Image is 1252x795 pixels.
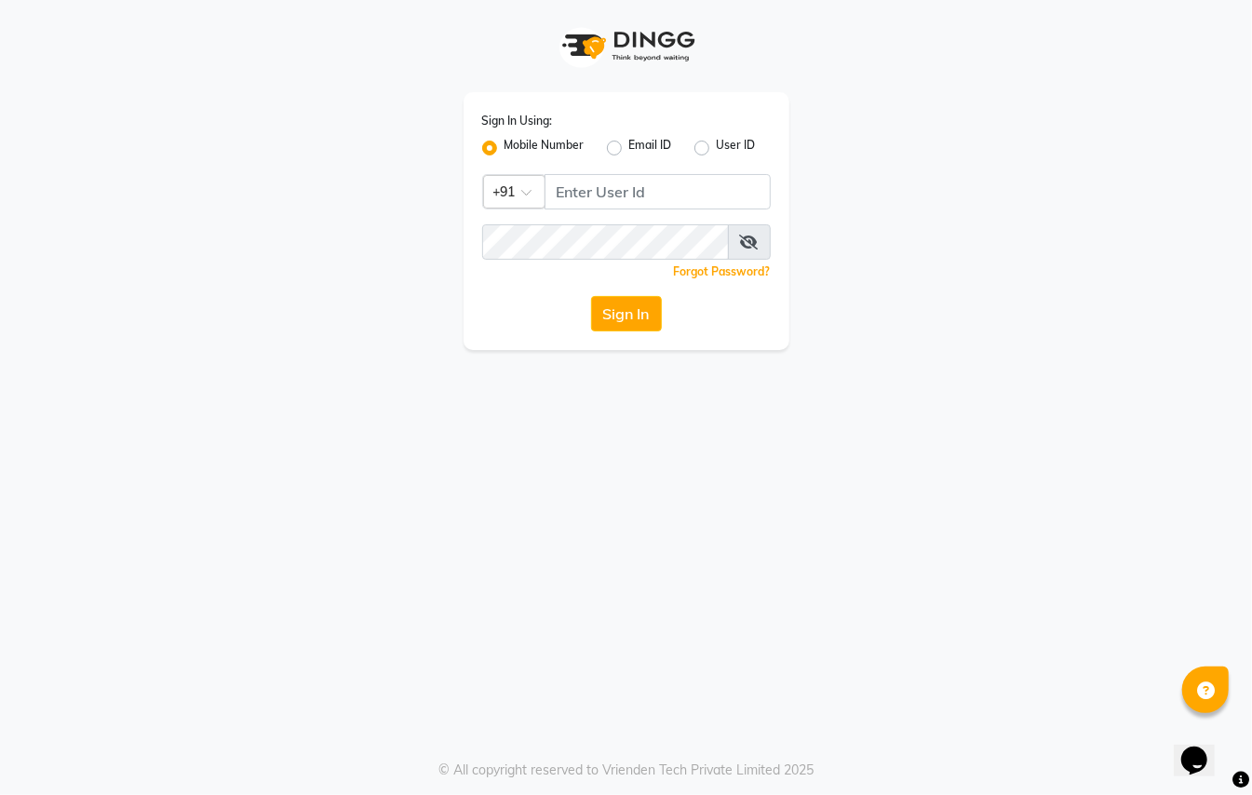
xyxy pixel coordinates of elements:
button: Sign In [591,296,662,331]
a: Forgot Password? [674,264,771,278]
input: Username [545,174,771,209]
iframe: chat widget [1174,721,1233,776]
label: Sign In Using: [482,113,553,129]
img: logo1.svg [552,19,701,74]
label: Mobile Number [505,137,585,159]
label: User ID [717,137,756,159]
input: Username [482,224,729,260]
label: Email ID [629,137,672,159]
